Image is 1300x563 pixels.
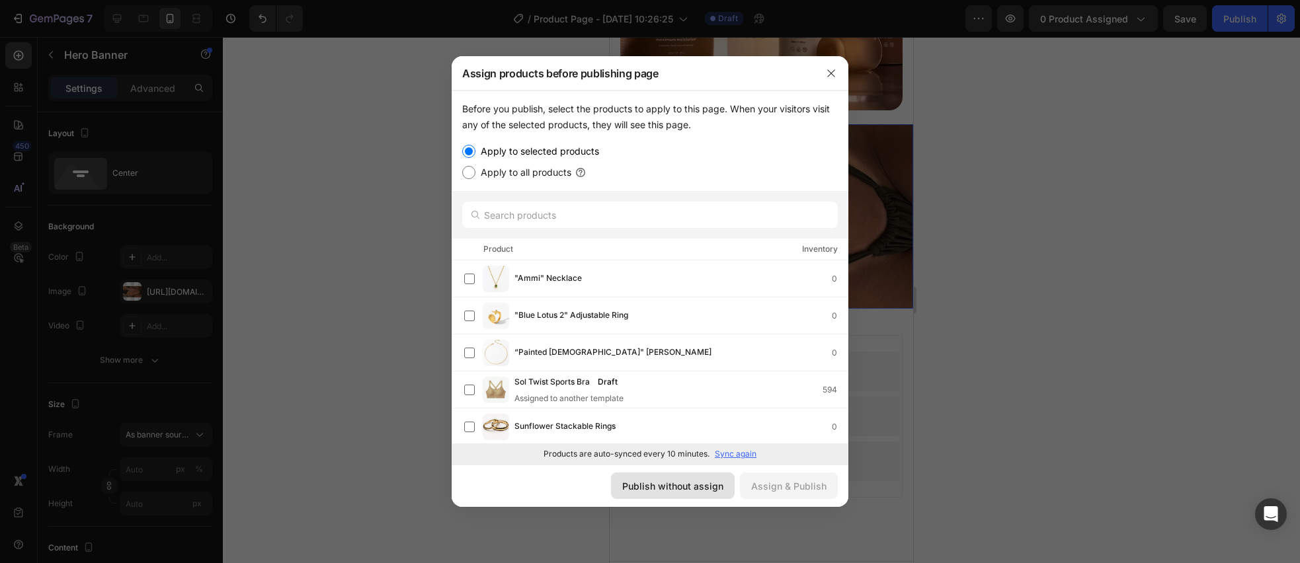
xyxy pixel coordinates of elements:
span: Sol Twist Sports Bra [514,375,590,390]
div: Publish without assign [622,479,723,493]
div: Assign products before publishing page [452,56,814,91]
div: 0 [832,309,848,322]
img: product-img [483,340,509,366]
span: then drag & drop elements [102,427,200,439]
button: Publish without assign [611,472,735,499]
img: product-img [483,414,509,440]
div: Choose templates [112,320,192,334]
div: Add blank section [112,410,192,424]
span: "Blue Lotus 2" Adjustable Ring [514,309,628,323]
img: product-img [483,266,509,292]
div: 0 [832,272,848,285]
div: Before you publish, select the products to apply to this page. When your visitors visit any of th... [462,101,838,133]
span: “Painted [DEMOGRAPHIC_DATA]" [PERSON_NAME] [514,346,711,360]
label: Apply to selected products [475,143,599,159]
div: Rich Text Editor. Editing area: main [81,200,223,232]
div: Draft [592,375,623,389]
div: Inventory [802,243,838,256]
span: Sunflower Stackable Rings [514,420,616,434]
div: Hero Banner [17,69,69,81]
div: /> [452,91,848,465]
input: Search products [462,202,838,228]
div: Generate layout [117,365,186,379]
div: 594 [823,383,848,396]
img: product-img [483,303,509,329]
span: from URL or image [116,382,186,394]
p: money back guarantee [82,128,222,190]
h2: Rich Text Editor. Editing area: main [81,127,223,192]
div: Assign & Publish [751,479,827,493]
p: Products are auto-synced every 10 minutes. [544,448,710,460]
div: 0 [832,346,848,359]
span: inspired by CRO experts [106,337,196,349]
span: Add section [11,291,74,305]
button: Assign & Publish [740,472,838,499]
span: "Ammi" Necklace [514,272,582,286]
div: Product [483,243,513,256]
label: Apply to all products [475,165,571,180]
div: Open Intercom Messenger [1255,498,1287,530]
p: tan faster and darker in 2 uses or your money back [82,201,222,231]
img: product-img [483,377,509,403]
div: Assigned to another template [514,393,644,404]
div: 0 [832,420,848,433]
p: Sync again [715,448,756,460]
